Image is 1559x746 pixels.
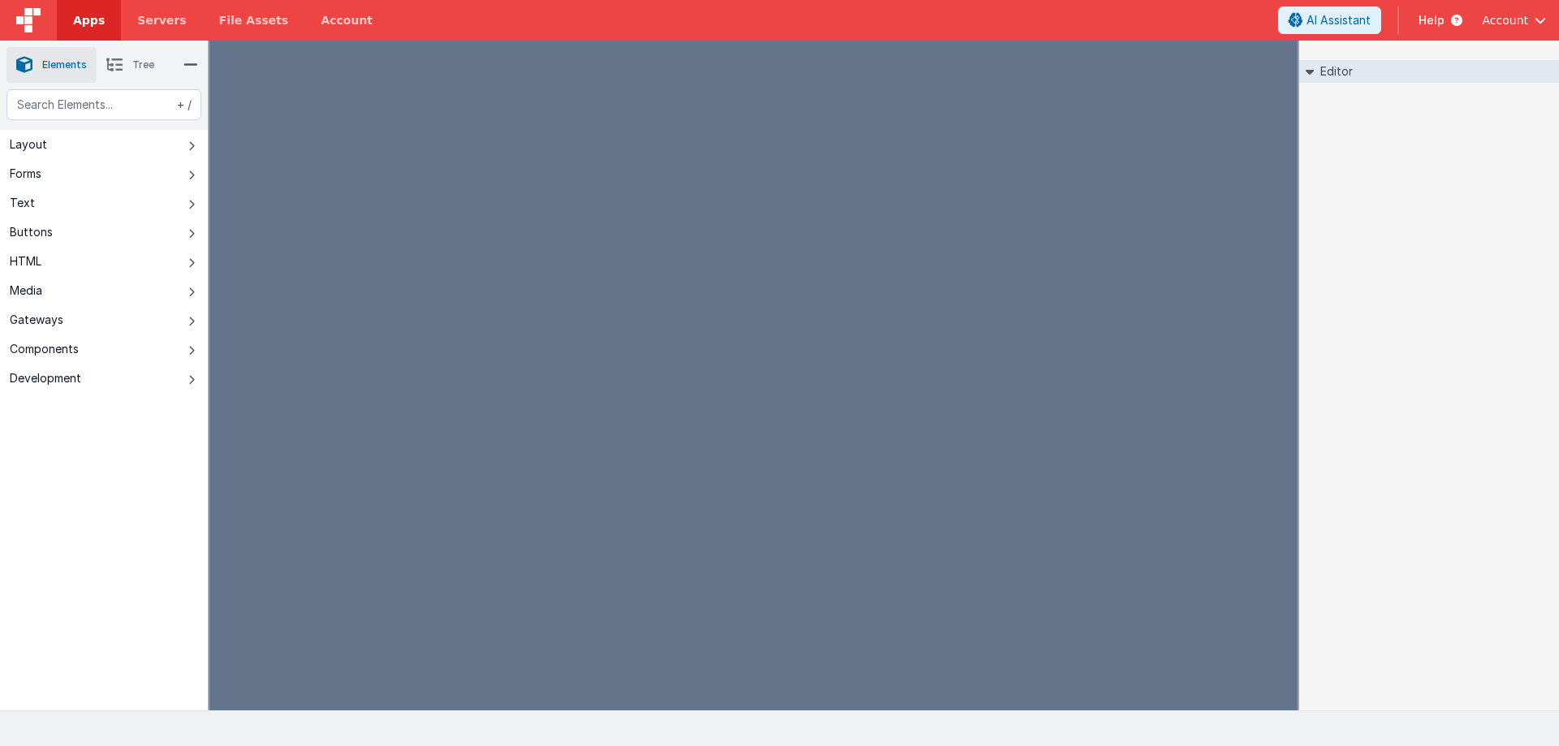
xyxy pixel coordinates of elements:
[137,12,186,28] span: Servers
[1482,12,1528,28] span: Account
[1278,6,1381,34] button: AI Assistant
[132,58,154,71] span: Tree
[174,89,192,120] span: + /
[1419,12,1445,28] span: Help
[10,224,53,240] div: Buttons
[1314,60,1353,83] h2: Editor
[219,12,289,28] span: File Assets
[10,136,47,153] div: Layout
[1482,12,1546,28] button: Account
[6,89,201,120] input: Search Elements...
[10,166,41,182] div: Forms
[42,58,87,71] span: Elements
[10,253,41,270] div: HTML
[10,282,42,299] div: Media
[10,195,35,211] div: Text
[1306,12,1371,28] span: AI Assistant
[10,341,79,357] div: Components
[10,312,63,328] div: Gateways
[73,12,105,28] span: Apps
[10,370,81,386] div: Development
